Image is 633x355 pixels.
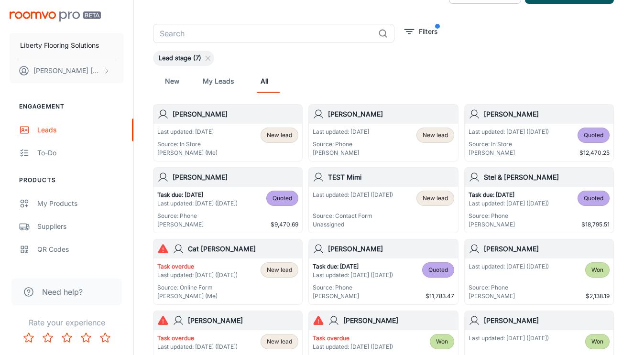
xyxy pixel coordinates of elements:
[153,24,374,43] input: Search
[267,131,292,140] span: New lead
[157,262,238,271] p: Task overdue
[37,221,124,232] div: Suppliers
[313,212,393,220] p: Source: Contact Form
[153,51,214,66] div: Lead stage (7)
[586,292,610,301] span: $2,138.19
[57,328,76,347] button: Rate 3 star
[157,128,218,136] p: Last updated: [DATE]
[157,271,238,280] p: Last updated: [DATE] ([DATE])
[469,212,549,220] p: Source: Phone
[464,239,614,305] a: [PERSON_NAME]Last updated: [DATE] ([DATE])Source: Phone[PERSON_NAME]Won$2,138.19
[469,292,549,301] p: [PERSON_NAME]
[157,334,238,343] p: Task overdue
[313,128,369,136] p: Last updated: [DATE]
[484,244,610,254] h6: [PERSON_NAME]
[313,292,393,301] p: [PERSON_NAME]
[173,172,298,183] h6: [PERSON_NAME]
[436,337,448,346] span: Won
[328,244,454,254] h6: [PERSON_NAME]
[464,104,614,161] a: [PERSON_NAME]Last updated: [DATE] ([DATE])Source: In Store[PERSON_NAME]Quoted$12,470.25
[469,283,549,292] p: Source: Phone
[37,198,124,209] div: My Products
[469,140,549,149] p: Source: In Store
[484,315,610,326] h6: [PERSON_NAME]
[313,140,369,149] p: Source: Phone
[153,54,207,63] span: Lead stage (7)
[188,315,298,326] h6: [PERSON_NAME]
[469,128,549,136] p: Last updated: [DATE] ([DATE])
[96,328,115,347] button: Rate 5 star
[157,199,238,208] p: Last updated: [DATE] ([DATE])
[188,244,298,254] h6: Cat [PERSON_NAME]
[157,292,238,301] p: [PERSON_NAME] (Me)
[10,11,101,22] img: Roomvo PRO Beta
[313,343,393,351] p: Last updated: [DATE] ([DATE])
[328,172,454,183] h6: TEST Mimi
[591,266,603,274] span: Won
[19,328,38,347] button: Rate 1 star
[581,220,610,229] span: $18,795.51
[313,149,369,157] p: [PERSON_NAME]
[157,220,238,229] p: [PERSON_NAME]
[419,26,437,37] p: Filters
[37,244,124,255] div: QR Codes
[157,283,238,292] p: Source: Online Form
[313,191,393,199] p: Last updated: [DATE] ([DATE])
[157,343,238,351] p: Last updated: [DATE] ([DATE])
[469,191,549,199] p: Task due: [DATE]
[10,33,124,58] button: Liberty Flooring Solutions
[402,24,440,39] button: filter
[328,109,454,119] h6: [PERSON_NAME]
[157,149,218,157] p: [PERSON_NAME] (Me)
[469,262,549,271] p: Last updated: [DATE] ([DATE])
[484,172,610,183] h6: Stel & [PERSON_NAME]
[173,109,298,119] h6: [PERSON_NAME]
[8,317,126,328] p: Rate your experience
[313,283,393,292] p: Source: Phone
[33,65,101,76] p: [PERSON_NAME] [PERSON_NAME]
[591,337,603,346] span: Won
[267,266,292,274] span: New lead
[308,239,458,305] a: [PERSON_NAME]Task due: [DATE]Last updated: [DATE] ([DATE])Source: Phone[PERSON_NAME]Quoted$11,783.47
[469,199,549,208] p: Last updated: [DATE] ([DATE])
[579,149,610,157] span: $12,470.25
[584,131,603,140] span: Quoted
[584,194,603,203] span: Quoted
[308,167,458,233] a: TEST MimiLast updated: [DATE] ([DATE])Source: Contact FormUnassignedNew lead
[484,109,610,119] h6: [PERSON_NAME]
[343,315,454,326] h6: [PERSON_NAME]
[469,220,549,229] p: [PERSON_NAME]
[157,140,218,149] p: Source: In Store
[313,271,393,280] p: Last updated: [DATE] ([DATE])
[153,167,303,233] a: [PERSON_NAME]Task due: [DATE]Last updated: [DATE] ([DATE])Source: Phone[PERSON_NAME]Quoted$9,470.69
[157,191,238,199] p: Task due: [DATE]
[428,266,448,274] span: Quoted
[161,70,184,93] a: New
[426,292,454,301] span: $11,783.47
[203,70,234,93] a: My Leads
[37,148,124,158] div: To-do
[271,220,298,229] span: $9,470.69
[157,212,238,220] p: Source: Phone
[469,334,549,343] p: Last updated: [DATE] ([DATE])
[10,58,124,83] button: [PERSON_NAME] [PERSON_NAME]
[42,286,83,298] span: Need help?
[273,194,292,203] span: Quoted
[313,220,393,229] p: Unassigned
[153,239,303,305] a: Cat [PERSON_NAME]Task overdueLast updated: [DATE] ([DATE])Source: Online Form[PERSON_NAME] (Me)Ne...
[253,70,276,93] a: All
[76,328,96,347] button: Rate 4 star
[267,337,292,346] span: New lead
[153,104,303,161] a: [PERSON_NAME]Last updated: [DATE]Source: In Store[PERSON_NAME] (Me)New lead
[464,167,614,233] a: Stel & [PERSON_NAME]Task due: [DATE]Last updated: [DATE] ([DATE])Source: Phone[PERSON_NAME]Quoted...
[423,194,448,203] span: New lead
[423,131,448,140] span: New lead
[20,40,99,51] p: Liberty Flooring Solutions
[38,328,57,347] button: Rate 2 star
[313,262,393,271] p: Task due: [DATE]
[469,149,549,157] p: [PERSON_NAME]
[313,334,393,343] p: Task overdue
[308,104,458,161] a: [PERSON_NAME]Last updated: [DATE]Source: Phone[PERSON_NAME]New lead
[37,125,124,135] div: Leads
